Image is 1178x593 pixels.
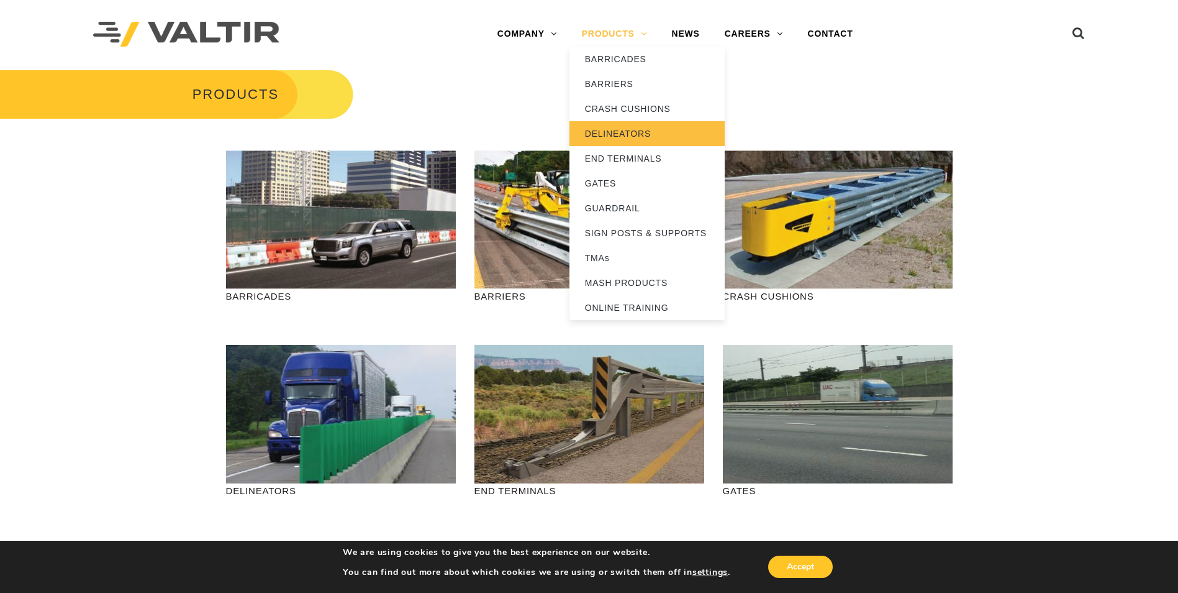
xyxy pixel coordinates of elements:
a: BARRICADES [569,47,725,71]
img: Valtir [93,22,279,47]
a: ONLINE TRAINING [569,295,725,320]
a: COMPANY [485,22,569,47]
p: We are using cookies to give you the best experience on our website. [343,547,730,558]
a: GUARDRAIL [569,196,725,221]
a: BARRIERS [569,71,725,96]
a: MASH PRODUCTS [569,270,725,295]
a: CRASH CUSHIONS [569,96,725,121]
a: GATES [569,171,725,196]
p: DELINEATORS [226,484,456,498]
a: SIGN POSTS & SUPPORTS [569,221,725,246]
a: CAREERS [712,22,795,47]
p: GATES [723,484,953,498]
button: Accept [768,556,833,578]
button: settings [692,567,728,578]
a: CONTACT [795,22,866,47]
a: TMAs [569,246,725,270]
a: END TERMINALS [569,146,725,171]
p: You can find out more about which cookies we are using or switch them off in . [343,567,730,578]
p: BARRIERS [474,289,704,303]
p: BARRICADES [226,289,456,303]
a: PRODUCTS [569,22,659,47]
a: NEWS [659,22,712,47]
p: CRASH CUSHIONS [723,289,953,303]
a: DELINEATORS [569,121,725,146]
p: END TERMINALS [474,484,704,498]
